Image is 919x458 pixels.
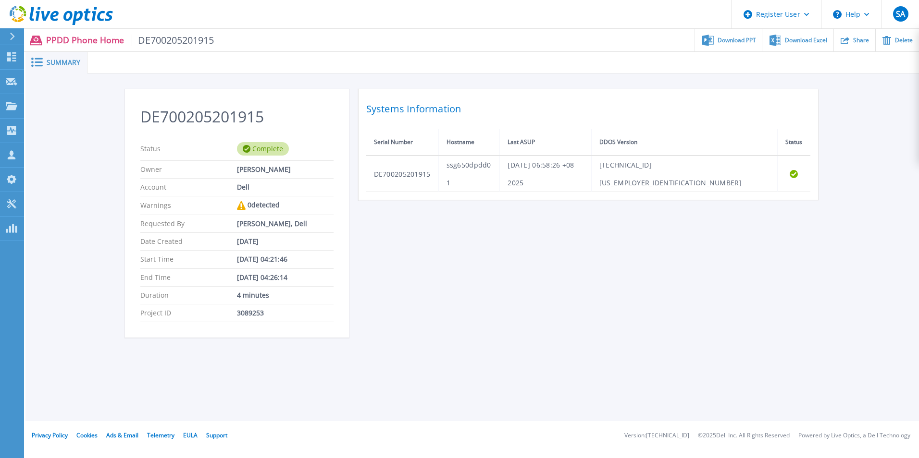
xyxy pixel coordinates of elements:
a: Telemetry [147,431,174,439]
h2: Systems Information [366,100,810,118]
li: Powered by Live Optics, a Dell Technology [798,433,910,439]
a: Ads & Email [106,431,138,439]
th: Serial Number [366,129,439,156]
span: Download PPT [718,37,756,43]
li: © 2025 Dell Inc. All Rights Reserved [698,433,790,439]
span: Delete [895,37,913,43]
li: Version: [TECHNICAL_ID] [624,433,689,439]
th: Hostname [438,129,500,156]
div: 3089253 [237,309,334,317]
span: DE700205201915 [132,35,214,46]
a: Privacy Policy [32,431,68,439]
p: Warnings [140,201,237,210]
a: Cookies [76,431,98,439]
span: Download Excel [785,37,827,43]
td: [DATE] 06:58:26 +08 2025 [500,156,592,192]
h2: DE700205201915 [140,108,334,126]
p: End Time [140,274,237,281]
a: EULA [183,431,198,439]
p: Date Created [140,238,237,245]
td: DE700205201915 [366,156,439,192]
div: [PERSON_NAME], Dell [237,220,334,228]
div: Dell [237,183,334,191]
p: Requested By [140,220,237,228]
p: PPDD Phone Home [46,35,214,46]
th: Last ASUP [500,129,592,156]
span: Share [853,37,869,43]
span: SA [896,10,905,18]
div: [DATE] 04:26:14 [237,274,334,281]
div: [PERSON_NAME] [237,166,334,173]
th: Status [778,129,810,156]
td: [TECHNICAL_ID][US_EMPLOYER_IDENTIFICATION_NUMBER] [591,156,778,192]
p: Project ID [140,309,237,317]
p: Account [140,183,237,191]
span: Summary [47,59,80,66]
div: 4 minutes [237,291,334,299]
div: 0 detected [237,201,334,210]
th: DDOS Version [591,129,778,156]
div: Complete [237,142,289,156]
p: Owner [140,166,237,173]
p: Duration [140,291,237,299]
p: Start Time [140,255,237,263]
a: Support [206,431,227,439]
td: ssg650dpdd01 [438,156,500,192]
div: [DATE] [237,238,334,245]
p: Status [140,142,237,156]
div: [DATE] 04:21:46 [237,255,334,263]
